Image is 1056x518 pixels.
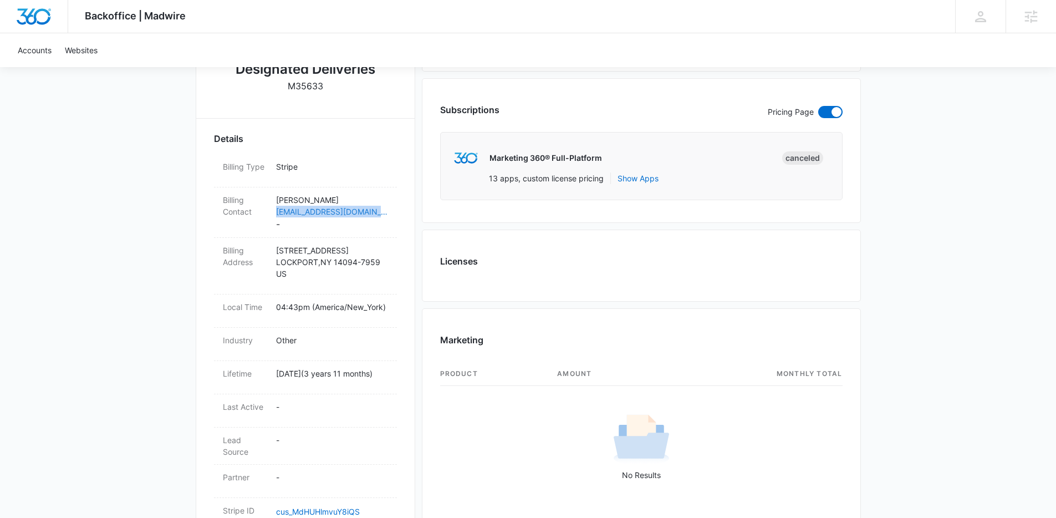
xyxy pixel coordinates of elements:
dt: Lifetime [223,368,267,379]
p: 04:43pm ( America/New_York ) [276,301,388,313]
p: Pricing Page [768,106,814,118]
dt: Lead Source [223,434,267,458]
div: Canceled [782,151,823,165]
dt: Industry [223,334,267,346]
span: Backoffice | Madwire [85,10,186,22]
th: monthly total [669,362,842,386]
div: IndustryOther [214,328,397,361]
span: Details [214,132,243,145]
th: amount [548,362,669,386]
dt: Local Time [223,301,267,313]
img: marketing360Logo [454,153,478,164]
h3: Marketing [440,333,483,347]
p: 13 apps, custom license pricing [489,172,604,184]
div: Partner- [214,465,397,498]
p: [PERSON_NAME] [276,194,388,206]
a: [EMAIL_ADDRESS][DOMAIN_NAME] [276,206,388,217]
p: - [276,471,388,483]
dt: Billing Type [223,161,267,172]
a: Accounts [11,33,58,67]
h3: Subscriptions [440,103,499,116]
div: Local Time04:43pm (America/New_York) [214,294,397,328]
img: No Results [614,411,669,466]
dt: Last Active [223,401,267,413]
p: Stripe [276,161,388,172]
dt: Partner [223,471,267,483]
p: Marketing 360® Full-Platform [489,153,602,164]
div: Billing Contact[PERSON_NAME][EMAIL_ADDRESS][DOMAIN_NAME]- [214,187,397,238]
dt: Billing Contact [223,194,267,217]
a: Websites [58,33,104,67]
a: cus_MdHUHlmvuY8iQS [276,507,360,516]
p: - [276,401,388,413]
dt: Stripe ID [223,505,267,516]
div: Lead Source- [214,428,397,465]
p: M35633 [288,79,323,93]
p: No Results [441,469,842,481]
th: product [440,362,549,386]
button: Show Apps [618,172,659,184]
dd: - [276,194,388,231]
div: Lifetime[DATE](3 years 11 months) [214,361,397,394]
p: - [276,434,388,446]
div: Billing Address[STREET_ADDRESS]LOCKPORT,NY 14094-7959US [214,238,397,294]
dt: Billing Address [223,245,267,268]
p: [DATE] ( 3 years 11 months ) [276,368,388,379]
h2: Designated Deliveries [236,59,375,79]
h3: Licenses [440,255,478,268]
p: Other [276,334,388,346]
p: [STREET_ADDRESS] LOCKPORT , NY 14094-7959 US [276,245,388,280]
div: Last Active- [214,394,397,428]
div: Billing TypeStripe [214,154,397,187]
